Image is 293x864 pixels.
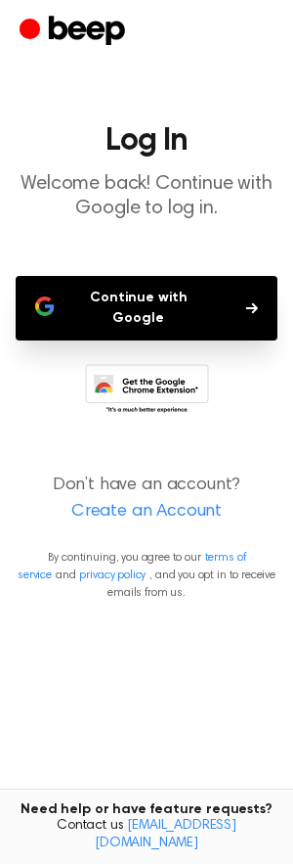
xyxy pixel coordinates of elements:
a: privacy policy [79,569,146,581]
a: Beep [20,13,130,51]
button: Continue with Google [16,276,277,341]
a: [EMAIL_ADDRESS][DOMAIN_NAME] [95,819,236,850]
h1: Log In [16,125,277,157]
span: Contact us [12,818,281,852]
p: Welcome back! Continue with Google to log in. [16,172,277,221]
p: By continuing, you agree to our and , and you opt in to receive emails from us. [16,549,277,602]
p: Don’t have an account? [16,473,277,525]
a: Create an Account [20,499,273,525]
